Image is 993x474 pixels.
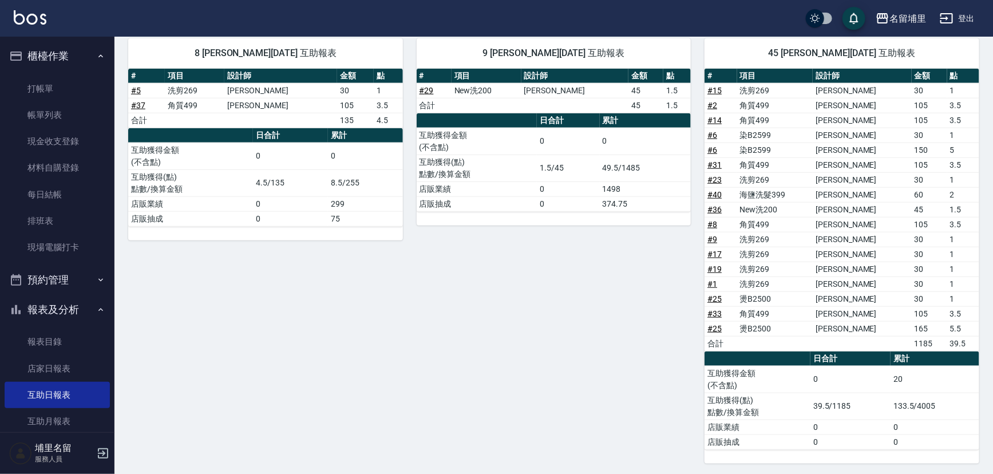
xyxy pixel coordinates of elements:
[947,128,979,143] td: 1
[947,98,979,113] td: 3.5
[5,76,110,102] a: 打帳單
[810,351,891,366] th: 日合計
[521,83,628,98] td: [PERSON_NAME]
[128,69,165,84] th: #
[912,128,947,143] td: 30
[871,7,931,30] button: 名留埔里
[810,434,891,449] td: 0
[707,205,722,214] a: #36
[600,155,691,181] td: 49.5/1485
[737,247,813,262] td: 洗剪269
[128,211,253,226] td: 店販抽成
[813,113,912,128] td: [PERSON_NAME]
[813,306,912,321] td: [PERSON_NAME]
[131,101,145,110] a: #37
[328,169,403,196] td: 8.5/255
[600,113,691,128] th: 累計
[9,442,32,465] img: Person
[813,98,912,113] td: [PERSON_NAME]
[889,11,926,26] div: 名留埔里
[947,172,979,187] td: 1
[374,98,402,113] td: 3.5
[5,234,110,260] a: 現場電腦打卡
[224,83,337,98] td: [PERSON_NAME]
[707,190,722,199] a: #40
[5,295,110,325] button: 報表及分析
[705,351,979,450] table: a dense table
[417,181,537,196] td: 店販業績
[707,309,722,318] a: #33
[947,306,979,321] td: 3.5
[810,393,891,420] td: 39.5/1185
[813,276,912,291] td: [PERSON_NAME]
[128,169,253,196] td: 互助獲得(點) 點數/換算金額
[128,128,403,227] table: a dense table
[813,157,912,172] td: [PERSON_NAME]
[142,48,389,59] span: 8 [PERSON_NAME][DATE] 互助報表
[131,86,141,95] a: #5
[891,351,979,366] th: 累計
[947,321,979,336] td: 5.5
[813,321,912,336] td: [PERSON_NAME]
[813,232,912,247] td: [PERSON_NAME]
[600,196,691,211] td: 374.75
[628,69,663,84] th: 金額
[417,155,537,181] td: 互助獲得(點) 點數/換算金額
[417,196,537,211] td: 店販抽成
[417,69,691,113] table: a dense table
[128,196,253,211] td: 店販業績
[705,393,810,420] td: 互助獲得(點) 點數/換算金額
[374,83,402,98] td: 1
[912,321,947,336] td: 165
[947,83,979,98] td: 1
[947,217,979,232] td: 3.5
[813,69,912,84] th: 設計師
[891,393,979,420] td: 133.5/4005
[253,143,328,169] td: 0
[737,321,813,336] td: 燙B2500
[737,69,813,84] th: 項目
[328,211,403,226] td: 75
[912,262,947,276] td: 30
[628,83,663,98] td: 45
[947,187,979,202] td: 2
[165,83,224,98] td: 洗剪269
[417,98,452,113] td: 合計
[947,143,979,157] td: 5
[912,83,947,98] td: 30
[912,247,947,262] td: 30
[452,83,521,98] td: New洗200
[165,98,224,113] td: 角質499
[707,160,722,169] a: #31
[912,306,947,321] td: 105
[128,113,165,128] td: 合計
[912,113,947,128] td: 105
[947,69,979,84] th: 點
[537,181,600,196] td: 0
[707,294,722,303] a: #25
[707,131,717,140] a: #6
[912,143,947,157] td: 150
[813,217,912,232] td: [PERSON_NAME]
[737,202,813,217] td: New洗200
[737,276,813,291] td: 洗剪269
[628,98,663,113] td: 45
[947,113,979,128] td: 3.5
[5,208,110,234] a: 排班表
[337,69,374,84] th: 金額
[5,329,110,355] a: 報表目錄
[707,279,717,289] a: #1
[891,366,979,393] td: 20
[707,145,717,155] a: #6
[737,98,813,113] td: 角質499
[737,291,813,306] td: 燙B2500
[337,83,374,98] td: 30
[810,420,891,434] td: 0
[935,8,979,29] button: 登出
[947,291,979,306] td: 1
[842,7,865,30] button: save
[737,262,813,276] td: 洗剪269
[253,169,328,196] td: 4.5/135
[705,434,810,449] td: 店販抽成
[737,83,813,98] td: 洗剪269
